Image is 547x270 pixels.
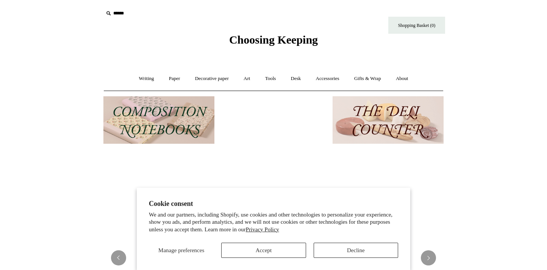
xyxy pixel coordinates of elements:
span: Choosing Keeping [229,33,318,46]
a: Gifts & Wrap [347,69,388,89]
a: About [389,69,415,89]
a: Accessories [309,69,346,89]
button: Next [421,250,436,265]
a: Writing [132,69,161,89]
a: Art [237,69,257,89]
a: Paper [162,69,187,89]
img: New.jpg__PID:f73bdf93-380a-4a35-bcfe-7823039498e1 [218,96,329,144]
a: Decorative paper [188,69,236,89]
a: Tools [258,69,283,89]
a: Privacy Policy [246,226,279,232]
img: The Deli Counter [333,96,444,144]
a: Shopping Basket (0) [388,17,445,34]
button: Previous [111,250,126,265]
button: Manage preferences [149,243,214,258]
span: Manage preferences [158,247,204,253]
a: Choosing Keeping [229,39,318,45]
button: Decline [314,243,398,258]
img: 202302 Composition ledgers.jpg__PID:69722ee6-fa44-49dd-a067-31375e5d54ec [103,96,214,144]
button: Accept [221,243,306,258]
h2: Cookie consent [149,200,398,208]
p: We and our partners, including Shopify, use cookies and other technologies to personalize your ex... [149,211,398,234]
a: Desk [284,69,308,89]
